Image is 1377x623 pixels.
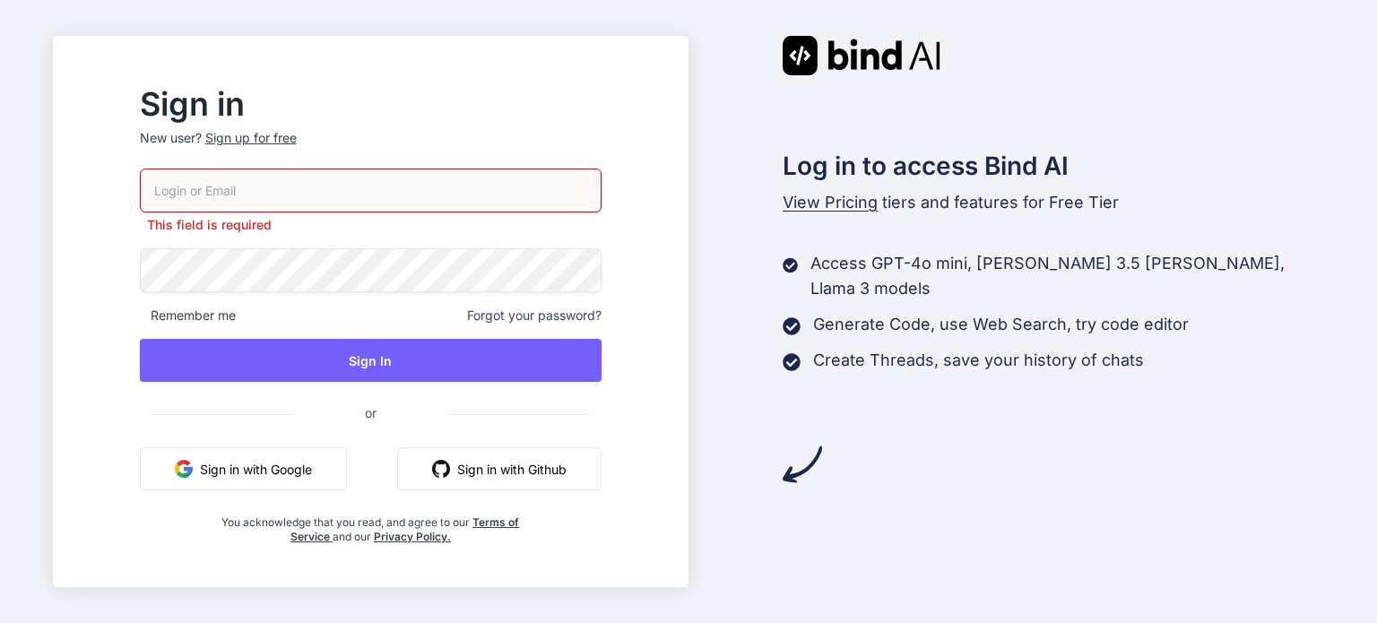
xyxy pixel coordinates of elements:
[290,515,520,543] a: Terms of Service
[293,391,448,435] span: or
[140,169,602,212] input: Login or Email
[783,193,878,212] span: View Pricing
[175,460,193,478] img: google
[467,307,602,324] span: Forgot your password?
[140,447,347,490] button: Sign in with Google
[783,147,1324,185] h2: Log in to access Bind AI
[813,348,1144,373] p: Create Threads, save your history of chats
[783,190,1324,215] p: tiers and features for Free Tier
[810,251,1324,301] p: Access GPT-4o mini, [PERSON_NAME] 3.5 [PERSON_NAME], Llama 3 models
[140,216,602,234] p: This field is required
[140,339,602,382] button: Sign In
[432,460,450,478] img: github
[140,307,236,324] span: Remember me
[217,505,525,544] div: You acknowledge that you read, and agree to our and our
[397,447,602,490] button: Sign in with Github
[783,36,940,75] img: Bind AI logo
[813,312,1189,337] p: Generate Code, use Web Search, try code editor
[205,129,297,147] div: Sign up for free
[374,530,451,543] a: Privacy Policy.
[140,90,602,118] h2: Sign in
[140,129,602,169] p: New user?
[783,445,822,484] img: arrow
